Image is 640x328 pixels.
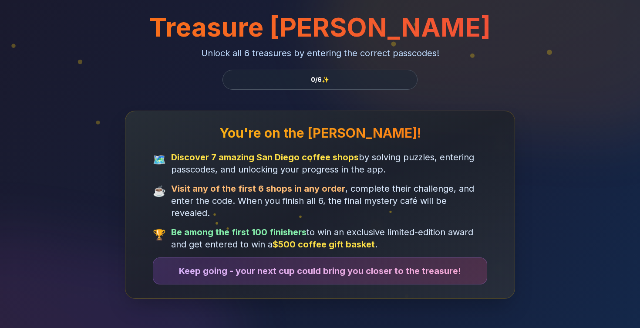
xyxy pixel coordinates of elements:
h3: You're on the [PERSON_NAME]! [139,125,501,141]
span: by solving puzzles, entering passcodes, and unlocking your progress in the app. [171,151,487,176]
strong: $500 coffee gift basket [273,239,375,250]
span: 🗺️ [153,153,166,167]
p: Keep going - your next cup could bring you closer to the treasure! [160,265,480,277]
strong: Visit any of the first 6 shops in any order [171,183,345,194]
p: Unlock all 6 treasures by entering the correct passcodes! [48,47,592,59]
span: 0 / 6 ✨ [311,75,329,84]
span: , complete their challenge, and enter the code. When you finish all 6, the final mystery café wil... [171,183,487,219]
span: to win an exclusive limited-edition award and get entered to win a . [171,226,487,250]
span: ☕ [153,184,166,198]
strong: Be among the first 100 finishers [171,227,307,237]
span: 🏆 [153,228,166,242]
h1: Treasure [PERSON_NAME] [48,14,592,40]
strong: Discover 7 amazing San Diego coffee shops [171,152,359,162]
